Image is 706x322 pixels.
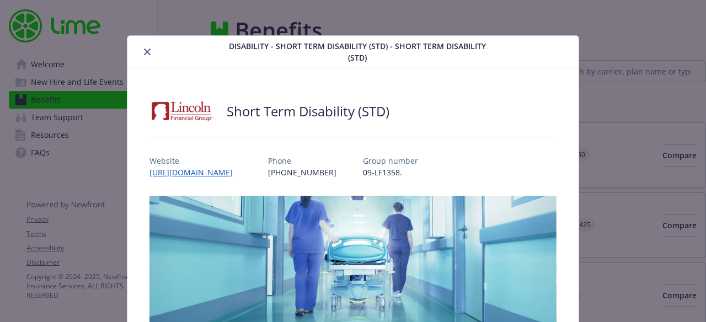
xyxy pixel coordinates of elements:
[227,102,389,121] h2: Short Term Disability (STD)
[268,155,336,167] p: Phone
[141,45,154,58] button: close
[363,155,418,167] p: Group number
[149,95,216,128] img: Lincoln Financial Group
[149,155,242,167] p: Website
[149,167,242,178] a: [URL][DOMAIN_NAME]
[363,167,418,178] p: 09-LF1358.
[268,167,336,178] p: [PHONE_NUMBER]
[225,40,490,63] span: Disability - Short Term Disability (STD) - Short Term Disability (STD)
